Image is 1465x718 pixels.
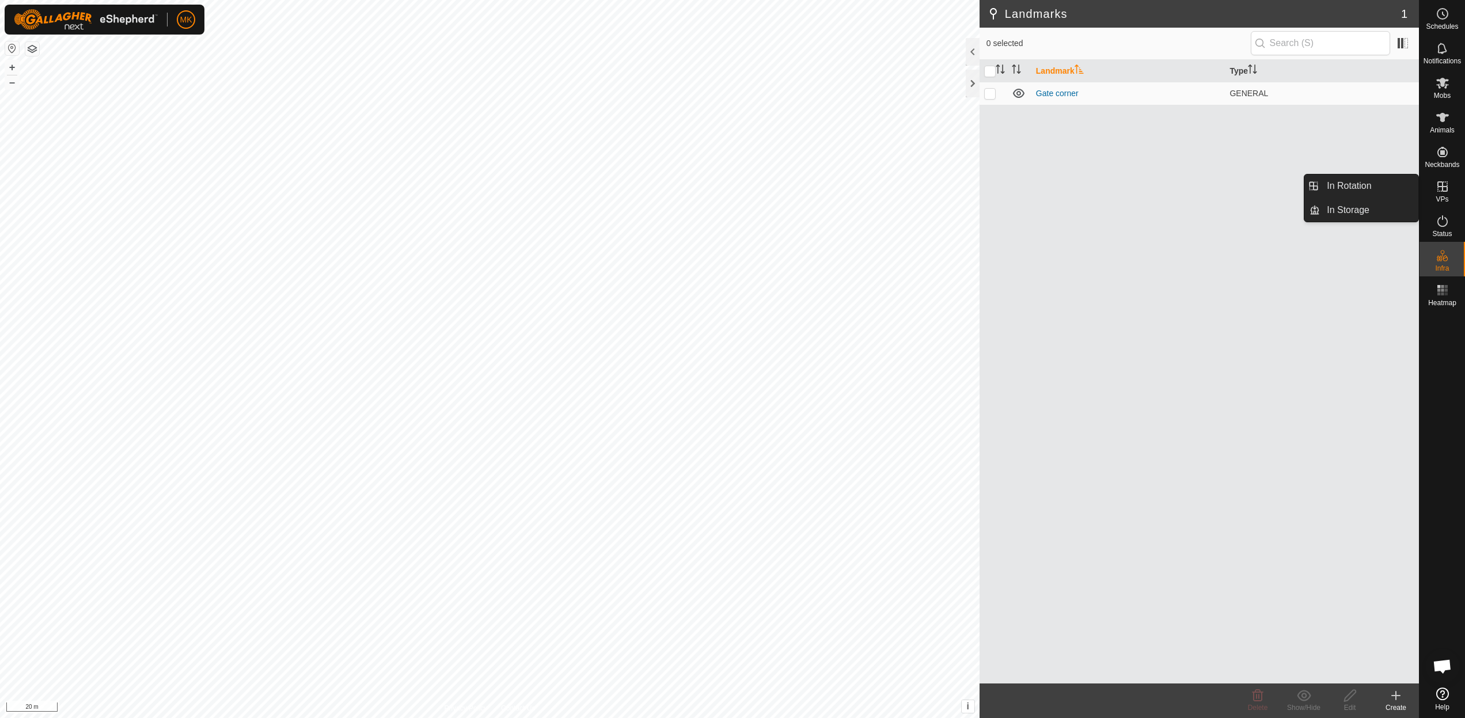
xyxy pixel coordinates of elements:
span: MK [180,14,192,26]
span: Schedules [1426,23,1458,30]
div: Edit [1327,702,1373,713]
li: In Storage [1304,199,1418,222]
span: Delete [1248,704,1268,712]
span: GENERAL [1229,89,1268,98]
a: Contact Us [501,703,535,713]
a: Gate corner [1036,89,1079,98]
span: Neckbands [1425,161,1459,168]
div: Create [1373,702,1419,713]
span: Heatmap [1428,299,1456,306]
a: In Rotation [1320,174,1418,197]
span: Animals [1430,127,1455,134]
span: 0 selected [986,37,1251,50]
button: + [5,60,19,74]
h2: Landmarks [986,7,1401,21]
a: Help [1420,683,1465,715]
img: Gallagher Logo [14,9,158,30]
button: Map Layers [25,42,39,56]
button: Reset Map [5,41,19,55]
span: In Rotation [1327,179,1371,193]
button: – [5,75,19,89]
span: Help [1435,704,1449,711]
span: 1 [1401,5,1407,22]
li: In Rotation [1304,174,1418,197]
a: In Storage [1320,199,1418,222]
p-sorticon: Activate to sort [1075,66,1084,75]
th: Landmark [1031,60,1225,82]
th: Type [1225,60,1419,82]
span: Infra [1435,265,1449,272]
div: Show/Hide [1281,702,1327,713]
span: Notifications [1424,58,1461,64]
span: Mobs [1434,92,1451,99]
p-sorticon: Activate to sort [996,66,1005,75]
input: Search (S) [1251,31,1390,55]
p-sorticon: Activate to sort [1248,66,1257,75]
span: In Storage [1327,203,1369,217]
a: Privacy Policy [444,703,487,713]
span: Status [1432,230,1452,237]
a: Open chat [1425,649,1460,683]
span: VPs [1436,196,1448,203]
button: i [962,700,974,713]
p-sorticon: Activate to sort [1012,66,1021,75]
span: i [967,701,969,711]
